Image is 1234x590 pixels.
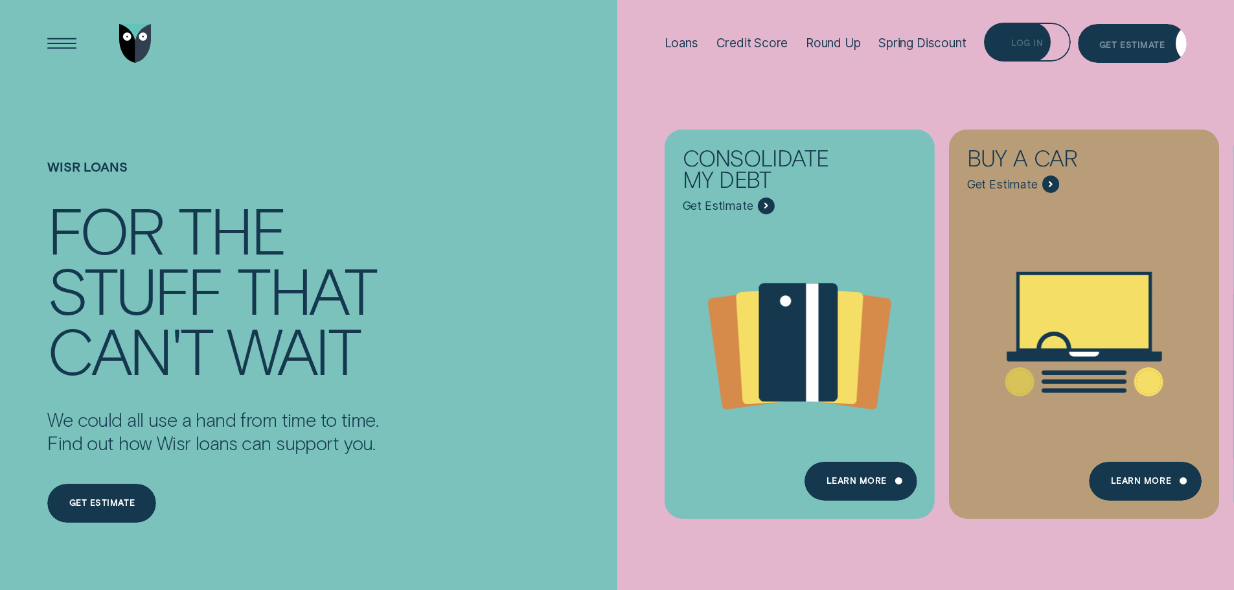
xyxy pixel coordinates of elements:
[878,36,966,51] div: Spring Discount
[1078,24,1187,63] a: Get Estimate
[806,36,861,51] div: Round Up
[47,484,156,523] a: Get estimate
[227,319,359,380] div: wait
[47,199,163,259] div: For
[1089,462,1201,501] a: Learn More
[178,199,285,259] div: the
[47,408,378,455] p: We could all use a hand from time to time. Find out how Wisr loans can support you.
[47,159,378,199] h1: Wisr loans
[967,147,1140,176] div: Buy a car
[1099,36,1165,43] div: Get Estimate
[47,199,378,380] h4: For the stuff that can't wait
[683,199,753,213] span: Get Estimate
[47,259,222,319] div: stuff
[683,147,856,197] div: Consolidate my debt
[43,24,82,63] button: Open Menu
[949,129,1219,507] a: Buy a car - Learn more
[119,24,152,63] img: Wisr
[805,462,917,501] a: Learn more
[967,177,1038,192] span: Get Estimate
[665,36,698,51] div: Loans
[665,129,935,507] a: Consolidate my debt - Learn more
[1011,40,1043,48] div: Log in
[47,319,212,380] div: can't
[716,36,788,51] div: Credit Score
[237,259,375,319] div: that
[984,23,1070,62] button: Log in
